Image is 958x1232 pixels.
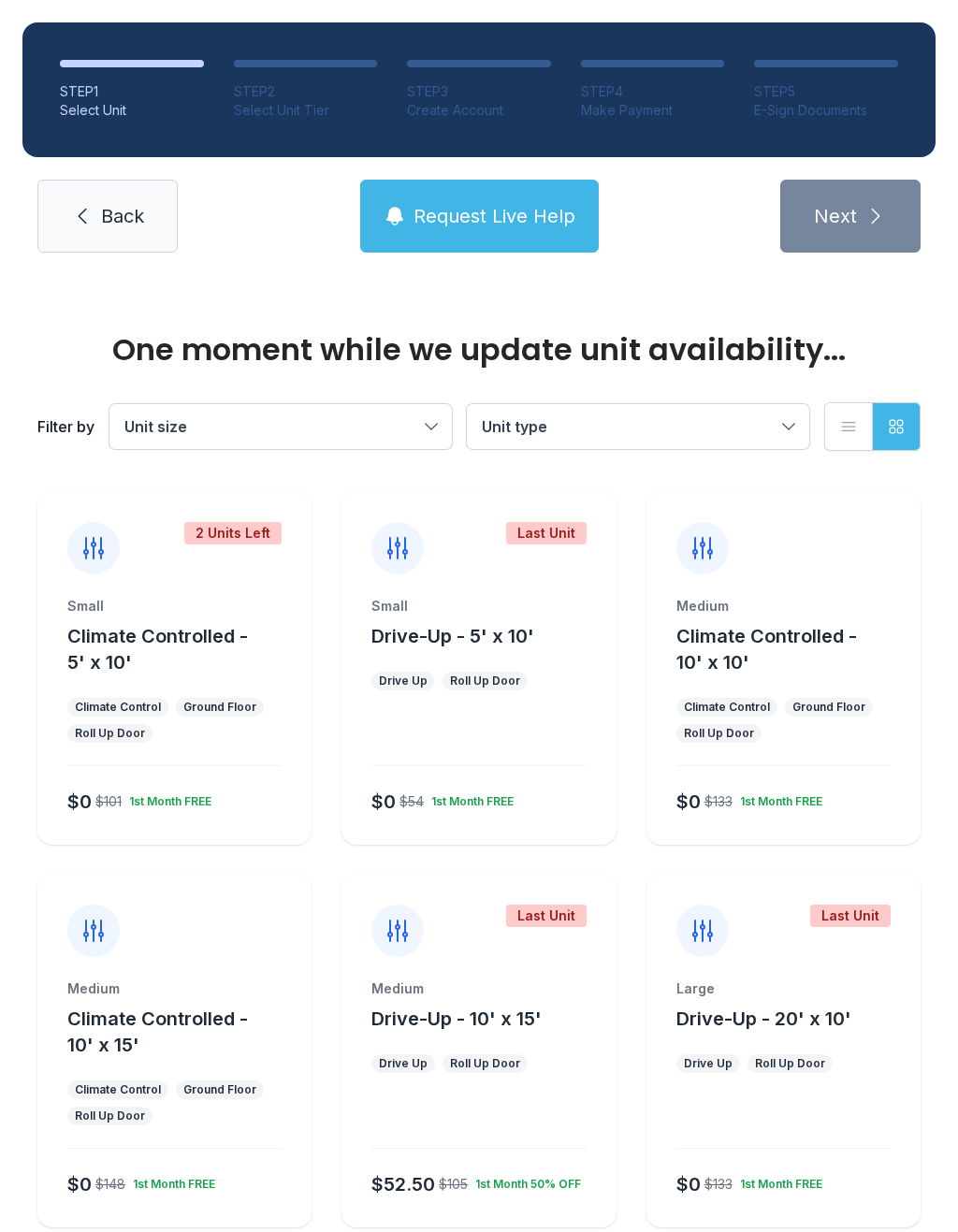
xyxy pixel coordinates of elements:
div: Roll Up Door [75,726,145,741]
span: Climate Controlled - 10' x 15' [67,1007,248,1056]
div: Medium [371,979,586,998]
div: Climate Control [684,700,770,715]
button: Drive-Up - 5' x 10' [371,623,534,649]
div: Filter by [37,415,94,438]
div: Ground Floor [792,700,865,715]
div: Last Unit [506,905,587,927]
div: STEP 1 [60,82,204,101]
div: $0 [67,1171,92,1197]
div: Small [67,597,282,616]
div: 1st Month FREE [733,1169,822,1192]
div: $0 [371,789,396,815]
div: 1st Month FREE [125,1169,215,1192]
span: Unit type [482,417,547,436]
div: $105 [439,1175,468,1194]
div: Drive Up [379,674,428,688]
div: $0 [676,1171,701,1197]
div: Roll Up Door [684,726,754,741]
span: Drive-Up - 10' x 15' [371,1007,542,1030]
span: Request Live Help [414,203,575,229]
div: Roll Up Door [75,1109,145,1123]
div: Roll Up Door [450,674,520,688]
div: STEP 2 [234,82,378,101]
div: $0 [67,789,92,815]
div: Small [371,597,586,616]
div: Make Payment [581,101,725,120]
button: Climate Controlled - 10' x 15' [67,1006,304,1058]
div: Last Unit [810,905,891,927]
div: 1st Month FREE [733,787,822,809]
div: Drive Up [379,1056,428,1071]
div: Medium [676,597,891,616]
div: Climate Control [75,1082,161,1097]
div: $148 [95,1175,125,1194]
span: Back [101,203,144,229]
span: Drive-Up - 20' x 10' [676,1007,851,1030]
div: Medium [67,979,282,998]
div: Create Account [407,101,551,120]
span: Climate Controlled - 10' x 10' [676,625,857,674]
div: Select Unit Tier [234,101,378,120]
div: $54 [399,792,424,811]
button: Unit size [109,404,452,449]
div: One moment while we update unit availability... [37,335,921,365]
div: $52.50 [371,1171,435,1197]
button: Climate Controlled - 10' x 10' [676,623,913,675]
div: Last Unit [506,522,587,544]
div: $133 [704,1175,733,1194]
div: 2 Units Left [184,522,282,544]
div: Roll Up Door [450,1056,520,1071]
button: Climate Controlled - 5' x 10' [67,623,304,675]
div: $101 [95,792,122,811]
div: 1st Month 50% OFF [468,1169,581,1192]
div: STEP 3 [407,82,551,101]
div: $133 [704,792,733,811]
div: Large [676,979,891,998]
span: Next [814,203,857,229]
button: Drive-Up - 10' x 15' [371,1006,542,1032]
div: E-Sign Documents [754,101,898,120]
div: Drive Up [684,1056,733,1071]
span: Unit size [124,417,187,436]
span: Drive-Up - 5' x 10' [371,625,534,647]
div: STEP 4 [581,82,725,101]
span: Climate Controlled - 5' x 10' [67,625,248,674]
div: 1st Month FREE [122,787,211,809]
div: Ground Floor [183,700,256,715]
div: Ground Floor [183,1082,256,1097]
div: STEP 5 [754,82,898,101]
div: Roll Up Door [755,1056,825,1071]
div: Select Unit [60,101,204,120]
div: $0 [676,789,701,815]
div: 1st Month FREE [424,787,514,809]
button: Unit type [467,404,809,449]
button: Drive-Up - 20' x 10' [676,1006,851,1032]
div: Climate Control [75,700,161,715]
